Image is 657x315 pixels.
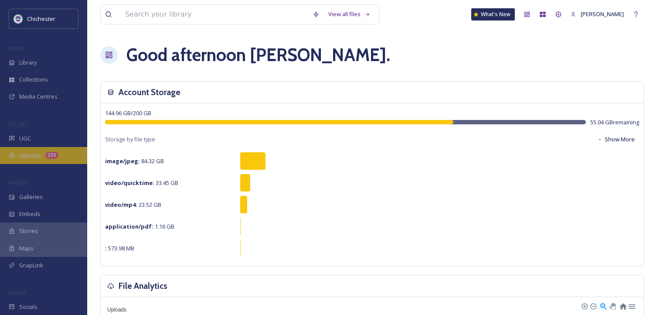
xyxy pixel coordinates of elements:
[19,134,31,143] span: UGC
[9,121,27,127] span: COLLECT
[19,75,48,84] span: Collections
[105,244,107,252] strong: :
[119,280,167,292] h3: File Analytics
[9,289,26,296] span: SOCIALS
[105,179,178,187] span: 33.45 GB
[590,303,596,309] div: Zoom Out
[9,179,29,186] span: WIDGETS
[27,15,55,23] span: Chichester
[105,157,164,165] span: 84.32 GB
[19,227,38,235] span: Stories
[119,86,180,99] h3: Account Storage
[19,210,41,218] span: Embeds
[9,45,24,51] span: MEDIA
[19,244,34,253] span: Maps
[628,302,635,309] div: Menu
[105,201,161,209] span: 23.52 GB
[19,261,43,270] span: SnapLink
[566,6,628,23] a: [PERSON_NAME]
[126,42,390,68] h1: Good afternoon [PERSON_NAME] .
[619,302,626,309] div: Reset Zoom
[14,14,23,23] img: Logo_of_Chichester_District_Council.png
[105,223,153,230] strong: application/pdf :
[19,58,37,67] span: Library
[19,151,41,160] span: Uploads
[593,131,639,148] button: Show More
[121,5,308,24] input: Search your library
[19,92,58,101] span: Media Centres
[471,8,515,21] a: What's New
[581,10,624,18] span: [PERSON_NAME]
[105,223,174,230] span: 1.16 GB
[609,303,615,308] div: Panning
[324,6,375,23] a: View all files
[105,157,140,165] strong: image/jpeg :
[105,109,151,117] span: 144.96 GB / 200 GB
[105,244,134,252] span: 573.98 MB
[581,303,587,309] div: Zoom In
[599,302,607,309] div: Selection Zoom
[105,135,155,144] span: Storage by file type
[105,179,154,187] strong: video/quicktime :
[19,303,37,311] span: Socials
[105,201,137,209] strong: video/mp4 :
[19,193,43,201] span: Galleries
[45,152,58,159] div: 233
[101,307,126,313] span: Uploads
[590,118,639,127] span: 55.04 GB remaining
